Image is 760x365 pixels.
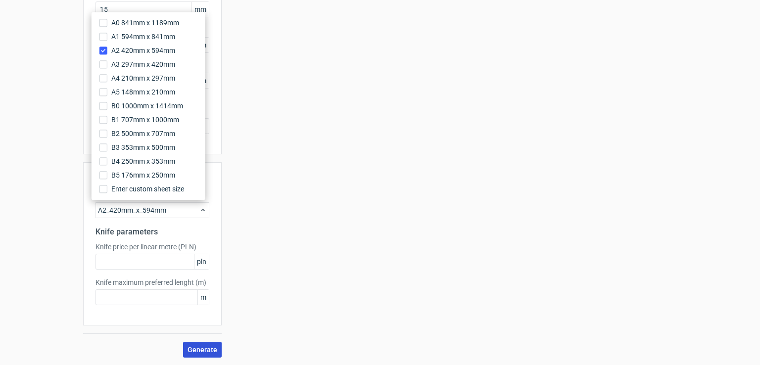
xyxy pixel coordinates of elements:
[111,87,175,97] span: A5 148mm x 210mm
[111,156,175,166] span: B4 250mm x 353mm
[188,346,217,353] span: Generate
[111,101,183,111] span: B0 1000mm x 1414mm
[95,242,209,252] label: Knife price per linear metre (PLN)
[111,18,179,28] span: A0 841mm x 1189mm
[111,59,175,69] span: A3 297mm x 420mm
[111,170,175,180] span: B5 176mm x 250mm
[111,184,184,194] span: Enter custom sheet size
[111,32,175,42] span: A1 594mm x 841mm
[111,73,175,83] span: A4 210mm x 297mm
[95,226,209,238] h2: Knife parameters
[111,142,175,152] span: B3 353mm x 500mm
[197,290,209,305] span: m
[111,115,179,125] span: B1 707mm x 1000mm
[111,46,175,55] span: A2 420mm x 594mm
[95,202,209,218] div: A2_420mm_x_594mm
[111,129,175,138] span: B2 500mm x 707mm
[95,277,209,287] label: Knife maximum preferred lenght (m)
[183,342,222,358] button: Generate
[191,2,209,17] span: mm
[194,254,209,269] span: pln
